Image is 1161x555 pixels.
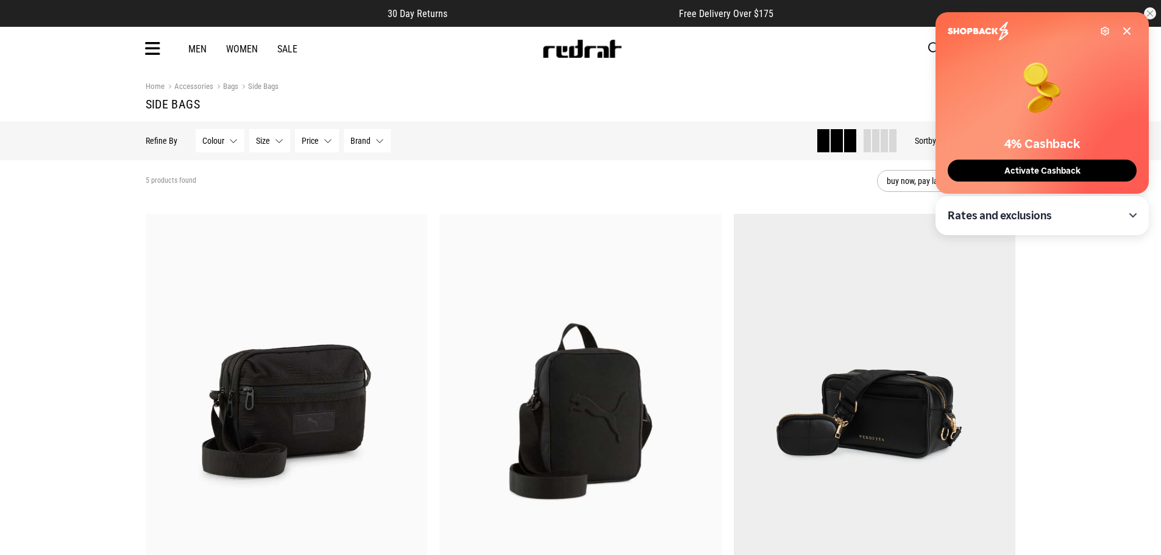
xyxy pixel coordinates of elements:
[238,82,279,93] a: Side Bags
[146,136,177,146] p: Refine By
[226,43,258,55] a: Women
[679,8,773,19] span: Free Delivery Over $175
[887,174,988,188] span: buy now, pay later option
[472,7,655,19] iframe: Customer reviews powered by Trustpilot
[196,129,244,152] button: Colour
[249,129,290,152] button: Size
[277,43,297,55] a: Sale
[146,97,1016,111] h1: Side Bags
[295,129,339,152] button: Price
[877,170,1016,192] button: buy now, pay later option
[928,136,936,146] span: by
[146,82,165,91] a: Home
[388,8,447,19] span: 30 Day Returns
[542,40,622,58] img: Redrat logo
[213,82,238,93] a: Bags
[302,136,319,146] span: Price
[915,133,936,148] button: Sortby
[188,43,207,55] a: Men
[202,136,224,146] span: Colour
[350,136,371,146] span: Brand
[344,129,391,152] button: Brand
[146,176,196,186] span: 5 products found
[256,136,270,146] span: Size
[165,82,213,93] a: Accessories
